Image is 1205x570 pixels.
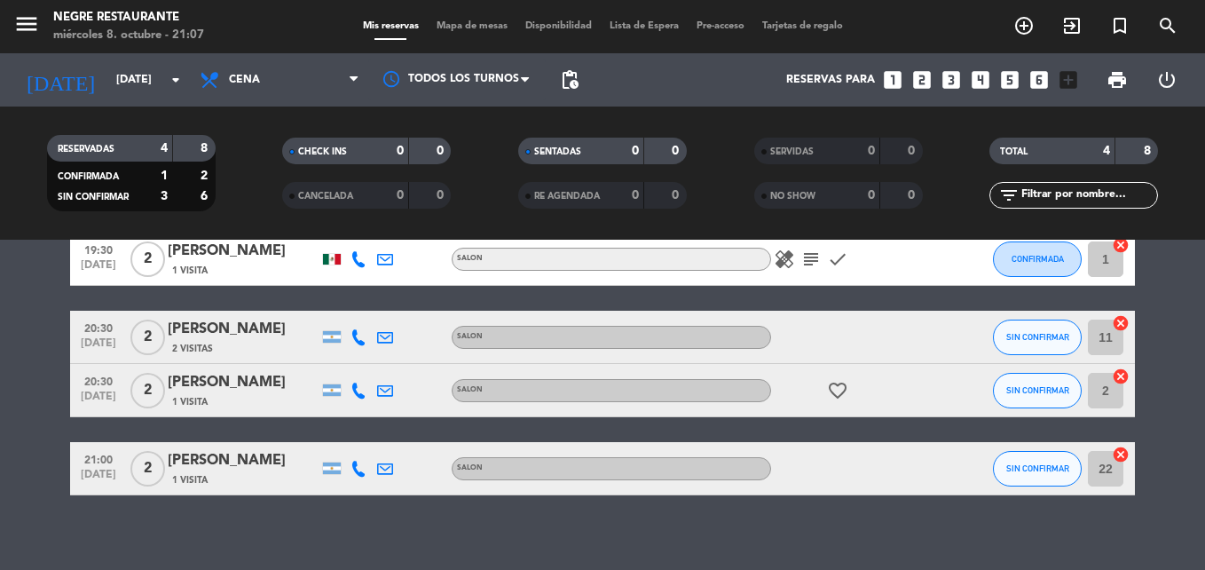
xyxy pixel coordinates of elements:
[868,145,875,157] strong: 0
[457,255,483,262] span: SALON
[993,451,1082,487] button: SIN CONFIRMAR
[201,170,211,182] strong: 2
[172,342,213,356] span: 2 Visitas
[1157,15,1178,36] i: search
[998,185,1020,206] i: filter_list
[672,189,682,202] strong: 0
[58,193,129,202] span: SIN CONFIRMAR
[130,241,165,277] span: 2
[516,21,601,31] span: Disponibilidad
[868,189,875,202] strong: 0
[76,391,121,411] span: [DATE]
[1013,15,1035,36] i: add_circle_outline
[770,147,814,156] span: SERVIDAS
[559,69,580,91] span: pending_actions
[632,189,639,202] strong: 0
[168,449,319,472] div: [PERSON_NAME]
[827,249,848,270] i: check
[1156,69,1177,91] i: power_settings_new
[172,395,208,409] span: 1 Visita
[397,189,404,202] strong: 0
[998,68,1021,91] i: looks_5
[201,142,211,154] strong: 8
[172,473,208,487] span: 1 Visita
[229,74,260,86] span: Cena
[58,172,119,181] span: CONFIRMADA
[161,190,168,202] strong: 3
[161,170,168,182] strong: 1
[1112,314,1130,332] i: cancel
[770,192,815,201] span: NO SHOW
[298,192,353,201] span: CANCELADA
[1142,53,1192,107] div: LOG OUT
[827,380,848,401] i: favorite_border
[1112,368,1130,385] i: cancel
[1006,463,1069,473] span: SIN CONFIRMAR
[672,145,682,157] strong: 0
[354,21,428,31] span: Mis reservas
[908,145,918,157] strong: 0
[993,373,1082,408] button: SIN CONFIRMAR
[969,68,992,91] i: looks_4
[13,60,107,99] i: [DATE]
[1012,254,1064,264] span: CONFIRMADA
[130,451,165,487] span: 2
[1020,186,1157,205] input: Filtrar por nombre...
[688,21,753,31] span: Pre-acceso
[753,21,852,31] span: Tarjetas de regalo
[1112,236,1130,254] i: cancel
[940,68,963,91] i: looks_3
[298,147,347,156] span: CHECK INS
[397,145,404,157] strong: 0
[1061,15,1083,36] i: exit_to_app
[76,317,121,337] span: 20:30
[428,21,516,31] span: Mapa de mesas
[1109,15,1130,36] i: turned_in_not
[800,249,822,270] i: subject
[437,145,447,157] strong: 0
[76,337,121,358] span: [DATE]
[437,189,447,202] strong: 0
[1028,68,1051,91] i: looks_6
[1112,446,1130,463] i: cancel
[1103,145,1110,157] strong: 4
[910,68,933,91] i: looks_two
[130,373,165,408] span: 2
[908,189,918,202] strong: 0
[774,249,795,270] i: healing
[76,469,121,489] span: [DATE]
[786,74,875,86] span: Reservas para
[53,9,204,27] div: Negre Restaurante
[534,192,600,201] span: RE AGENDADA
[993,241,1082,277] button: CONFIRMADA
[632,145,639,157] strong: 0
[881,68,904,91] i: looks_one
[457,464,483,471] span: SALON
[76,259,121,280] span: [DATE]
[172,264,208,278] span: 1 Visita
[993,320,1082,355] button: SIN CONFIRMAR
[161,142,168,154] strong: 4
[1006,332,1069,342] span: SIN CONFIRMAR
[130,320,165,355] span: 2
[1006,385,1069,395] span: SIN CONFIRMAR
[58,145,114,154] span: RESERVADAS
[168,371,319,394] div: [PERSON_NAME]
[201,190,211,202] strong: 6
[457,386,483,393] span: SALON
[13,11,40,37] i: menu
[457,333,483,340] span: SALON
[76,370,121,391] span: 20:30
[168,240,319,263] div: [PERSON_NAME]
[601,21,688,31] span: Lista de Espera
[76,448,121,469] span: 21:00
[1107,69,1128,91] span: print
[53,27,204,44] div: miércoles 8. octubre - 21:07
[165,69,186,91] i: arrow_drop_down
[1144,145,1154,157] strong: 8
[168,318,319,341] div: [PERSON_NAME]
[76,239,121,259] span: 19:30
[534,147,581,156] span: SENTADAS
[1057,68,1080,91] i: add_box
[1000,147,1028,156] span: TOTAL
